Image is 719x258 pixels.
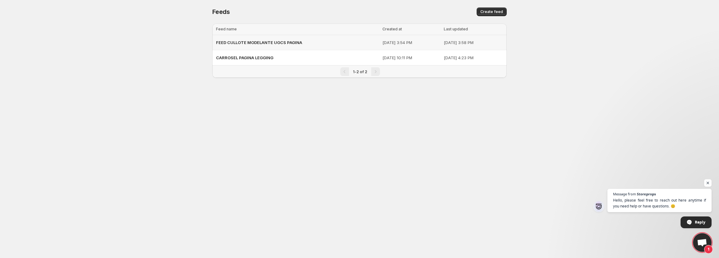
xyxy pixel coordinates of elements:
p: [DATE] 10:11 PM [382,55,440,61]
span: Feeds [212,8,230,16]
span: Create feed [480,9,503,14]
span: Reply [695,217,705,228]
span: Last updated [444,27,468,31]
span: Hello, please feel free to reach out here anytime if you need help or have questions. 😊 [613,197,706,209]
span: FEED CULLOTE MODELANTE UGCS PAGINA [216,40,302,45]
span: Created at [382,27,402,31]
nav: Pagination [212,65,507,78]
span: Storeprops [637,192,656,196]
p: [DATE] 3:54 PM [382,39,440,46]
span: CARROSEL PAGINA LEGGING [216,55,273,60]
p: [DATE] 4:23 PM [444,55,503,61]
p: [DATE] 3:58 PM [444,39,503,46]
span: 1 [704,245,713,254]
div: Open chat [693,233,712,252]
span: Feed name [216,27,237,31]
button: Create feed [477,7,507,16]
span: Message from [613,192,636,196]
span: 1-2 of 2 [353,69,367,74]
